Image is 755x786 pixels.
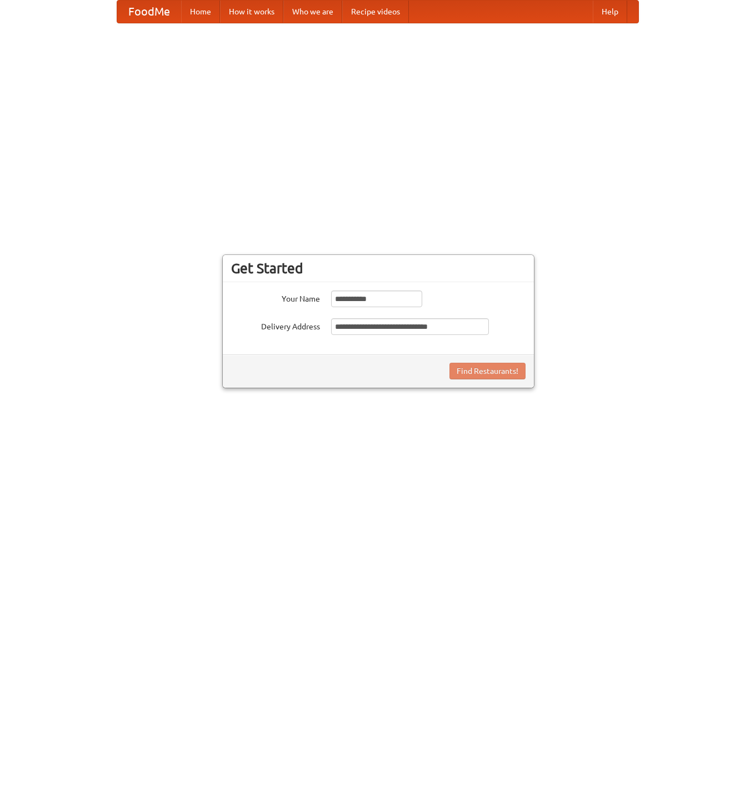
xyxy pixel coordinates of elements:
h3: Get Started [231,260,526,277]
a: FoodMe [117,1,181,23]
a: Who we are [283,1,342,23]
button: Find Restaurants! [449,363,526,379]
a: Home [181,1,220,23]
label: Your Name [231,291,320,304]
a: Help [593,1,627,23]
a: Recipe videos [342,1,409,23]
label: Delivery Address [231,318,320,332]
a: How it works [220,1,283,23]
